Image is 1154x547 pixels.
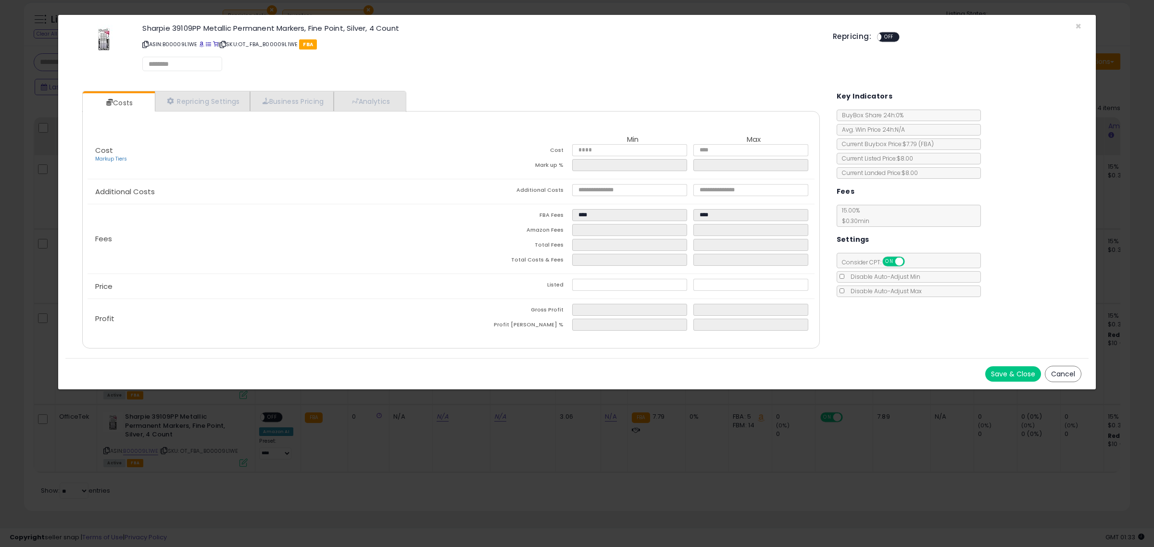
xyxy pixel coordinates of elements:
span: × [1075,19,1081,33]
span: OFF [881,33,897,41]
span: $7.79 [903,140,934,148]
span: Current Landed Price: $8.00 [837,169,918,177]
span: BuyBox Share 24h: 0% [837,111,903,119]
p: Additional Costs [88,188,451,196]
span: Consider CPT: [837,258,917,266]
span: OFF [903,258,918,266]
th: Min [572,136,693,144]
td: Gross Profit [451,304,572,319]
td: Cost [451,144,572,159]
a: Repricing Settings [155,91,250,111]
td: Total Fees [451,239,572,254]
td: Listed [451,279,572,294]
td: Amazon Fees [451,224,572,239]
button: Save & Close [985,366,1041,382]
p: Price [88,283,451,290]
span: ( FBA ) [918,140,934,148]
td: Mark up % [451,159,572,174]
td: FBA Fees [451,209,572,224]
span: FBA [299,39,317,50]
h3: Sharpie 39109PP Metallic Permanent Markers, Fine Point, Silver, 4 Count [142,25,818,32]
h5: Settings [837,234,869,246]
p: Cost [88,147,451,163]
p: ASIN: B00009L1WE | SKU: OT_FBA_B00009L1WE [142,37,818,52]
h5: Key Indicators [837,90,893,102]
span: Disable Auto-Adjust Max [846,287,922,295]
a: Business Pricing [250,91,334,111]
span: Avg. Win Price 24h: N/A [837,125,905,134]
td: Total Costs & Fees [451,254,572,269]
span: Current Buybox Price: [837,140,934,148]
p: Profit [88,315,451,323]
span: Current Listed Price: $8.00 [837,154,913,162]
a: Your listing only [213,40,218,48]
p: Fees [88,235,451,243]
td: Profit [PERSON_NAME] % [451,319,572,334]
span: $0.30 min [837,217,869,225]
td: Additional Costs [451,184,572,199]
button: Cancel [1045,366,1081,382]
a: Markup Tiers [95,155,127,162]
th: Max [693,136,815,144]
span: 15.00 % [837,206,869,225]
a: Costs [83,93,154,112]
h5: Repricing: [833,33,871,40]
span: Disable Auto-Adjust Min [846,273,920,281]
img: 4185uvkrM0L._SL60_.jpg [89,25,118,53]
span: ON [883,258,895,266]
a: BuyBox page [199,40,204,48]
a: All offer listings [206,40,211,48]
h5: Fees [837,186,855,198]
a: Analytics [334,91,405,111]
